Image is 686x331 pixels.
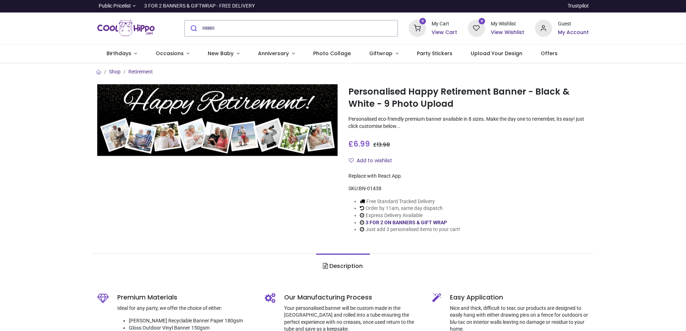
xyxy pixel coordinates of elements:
li: [PERSON_NAME] Recyclable Banner Paper 180gsm [129,317,254,325]
li: Just add 3 personalised items to your cart! [360,226,460,233]
img: Personalised Happy Retirement Banner - Black & White - 9 Photo Upload [97,84,338,156]
li: Free Standard Tracked Delivery [360,198,460,205]
span: Offers [541,50,558,57]
a: 0 [409,25,426,30]
sup: 0 [419,18,426,25]
h1: Personalised Happy Retirement Banner - Black & White - 9 Photo Upload [348,86,589,110]
a: Retirement [128,69,153,75]
li: Order by 11am, same day dispatch [360,205,460,212]
a: Description [316,254,370,279]
p: Personalised eco-friendly premium banner available in 8 sizes. Make the day one to remember, its ... [348,116,589,130]
h5: Our Manufacturing Process [284,293,422,302]
a: Giftwrap [360,44,408,63]
span: Occasions [156,50,184,57]
div: Replace with React App. [348,173,589,180]
span: £ [348,139,370,149]
span: Photo Collage [313,50,351,57]
a: Public Pricelist [97,3,136,10]
a: 3 FOR 2 ON BANNERS & GIFT WRAP [366,220,447,225]
sup: 0 [479,18,485,25]
a: My Account [558,29,589,36]
div: My Cart [432,20,457,28]
a: View Cart [432,29,457,36]
h5: Easy Application [450,293,589,302]
span: 6.99 [353,139,370,149]
span: Giftwrap [369,50,393,57]
span: BN-01438 [359,186,381,191]
p: Ideal for any party, we offer the choice of either: [117,305,254,312]
a: Shop [109,69,121,75]
span: Birthdays [107,50,131,57]
a: Trustpilot [568,3,589,10]
div: SKU: [348,185,589,192]
img: Cool Hippo [97,18,155,38]
span: Party Stickers [417,50,452,57]
li: Express Delivery Available [360,212,460,219]
a: Birthdays [97,44,146,63]
div: Guest [558,20,589,28]
span: 13.98 [377,141,390,148]
a: New Baby [199,44,249,63]
button: Submit [185,20,202,36]
span: New Baby [208,50,234,57]
span: £ [373,141,390,148]
a: Occasions [146,44,199,63]
a: Logo of Cool Hippo [97,18,155,38]
span: Upload Your Design [471,50,522,57]
i: Add to wishlist [349,158,354,163]
a: Anniversary [249,44,304,63]
span: Public Pricelist [99,3,131,10]
div: My Wishlist [491,20,524,28]
button: Add to wishlistAdd to wishlist [348,155,398,167]
a: 0 [468,25,485,30]
div: 3 FOR 2 BANNERS & GIFTWRAP - FREE DELIVERY [144,3,255,10]
span: Anniversary [258,50,289,57]
h5: Premium Materials [117,293,254,302]
a: View Wishlist [491,29,524,36]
